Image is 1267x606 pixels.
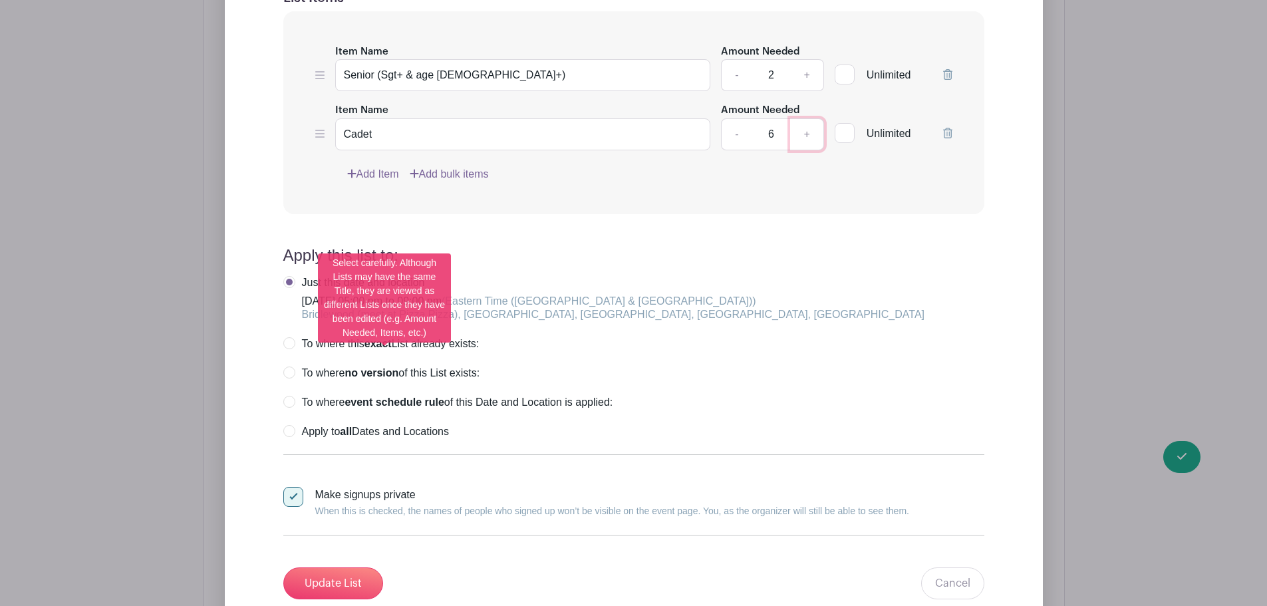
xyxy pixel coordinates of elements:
strong: exact [364,338,392,349]
a: - [721,118,752,150]
div: Make signups private [315,487,909,519]
label: To where of this Date and Location is applied: [283,396,613,409]
label: Amount Needed [721,103,799,118]
strong: all [340,426,352,437]
input: e.g. Snacks or Check-in Attendees [335,59,711,91]
span: (Eastern Time ([GEOGRAPHIC_DATA] & [GEOGRAPHIC_DATA])) [442,295,756,307]
span: Unlimited [867,128,911,139]
div: Select carefully. Although Lists may have the same Title, they are viewed as different Lists once... [318,253,451,343]
label: To where this List already exists: [283,337,480,351]
small: When this is checked, the names of people who signed up won’t be visible on the event page. You, ... [315,506,909,516]
a: Add bulk items [410,166,489,182]
a: + [790,118,823,150]
strong: event schedule rule [345,396,444,408]
label: Amount Needed [721,45,799,60]
label: [DATE] 05:00 pm to 09:00 pm [283,276,925,321]
div: Just this date and location [302,276,925,289]
h4: Apply this list to: [283,246,984,265]
a: + [790,59,823,91]
label: Item Name [335,45,388,60]
a: Add Item [347,166,399,182]
input: e.g. Snacks or Check-in Attendees [335,118,711,150]
a: Cancel [921,567,984,599]
input: Update List [283,567,383,599]
strong: no version [345,367,398,379]
label: To where of this List exists: [283,367,480,380]
label: Apply to Dates and Locations [283,425,449,438]
span: Unlimited [867,69,911,80]
a: - [721,59,752,91]
label: Item Name [335,103,388,118]
div: Bridlewood (meet at Pizza Pizza), [GEOGRAPHIC_DATA], [GEOGRAPHIC_DATA], [GEOGRAPHIC_DATA], [GEOGR... [302,308,925,321]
